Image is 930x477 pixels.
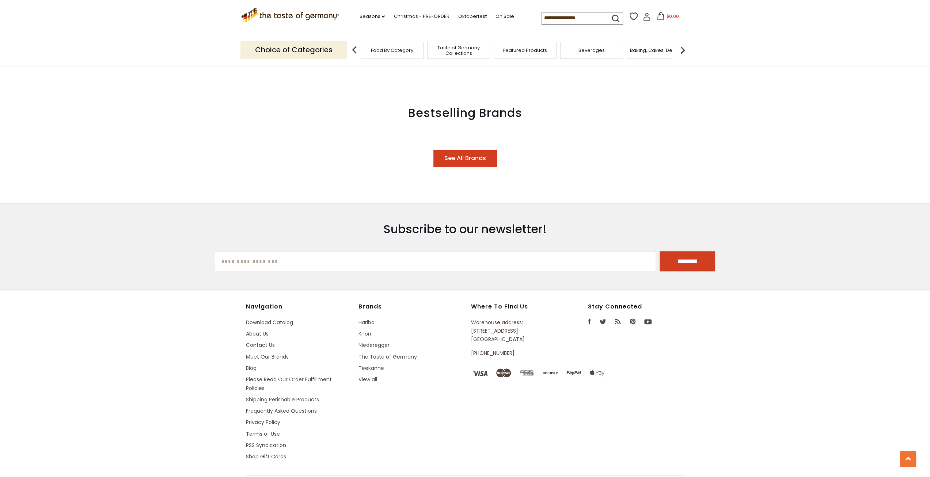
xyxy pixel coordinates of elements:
[246,430,280,438] a: Terms of Use
[394,12,449,20] a: Christmas - PRE-ORDER
[652,12,683,23] button: $0.00
[359,12,385,20] a: Seasons
[358,364,384,372] a: Teekanne
[666,13,679,19] span: $0.00
[458,12,486,20] a: Oktoberfest
[246,303,351,310] h4: Navigation
[503,48,547,53] a: Featured Products
[630,48,687,53] a: Baking, Cakes, Desserts
[246,353,289,360] a: Meet Our Brands
[246,364,257,372] a: Blog
[675,43,690,57] img: next arrow
[246,330,269,337] a: About Us
[246,319,293,326] a: Download Catalog
[358,319,375,326] a: Haribo
[495,12,514,20] a: On Sale
[429,45,488,56] a: Taste of Germany Collections
[246,407,317,414] a: Frequently Asked Questions
[246,453,286,460] a: Shop Gift Cards
[358,330,372,337] a: Knorr
[246,419,280,426] a: Privacy Policy
[347,43,362,57] img: previous arrow
[246,376,332,391] a: Please Read Our Order Fulfillment Policies
[578,48,605,53] a: Beverages
[433,150,497,167] button: See All Brands
[246,442,286,449] a: RSS Syndication
[371,48,413,53] a: Food By Category
[358,376,377,383] a: View all
[240,41,347,59] p: Choice of Categories
[358,303,464,310] h4: Brands
[471,318,554,344] p: Warehouse address: [STREET_ADDRESS] [GEOGRAPHIC_DATA]
[246,396,319,403] a: Shipping Perishable Products
[588,303,684,310] h4: Stay Connected
[471,303,554,310] h4: Where to find us
[358,353,417,360] a: The Taste of Germany
[358,341,390,349] a: Niederegger
[246,341,275,349] a: Contact Us
[215,222,715,236] h3: Subscribe to our newsletter!
[471,349,554,357] p: [PHONE_NUMBER]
